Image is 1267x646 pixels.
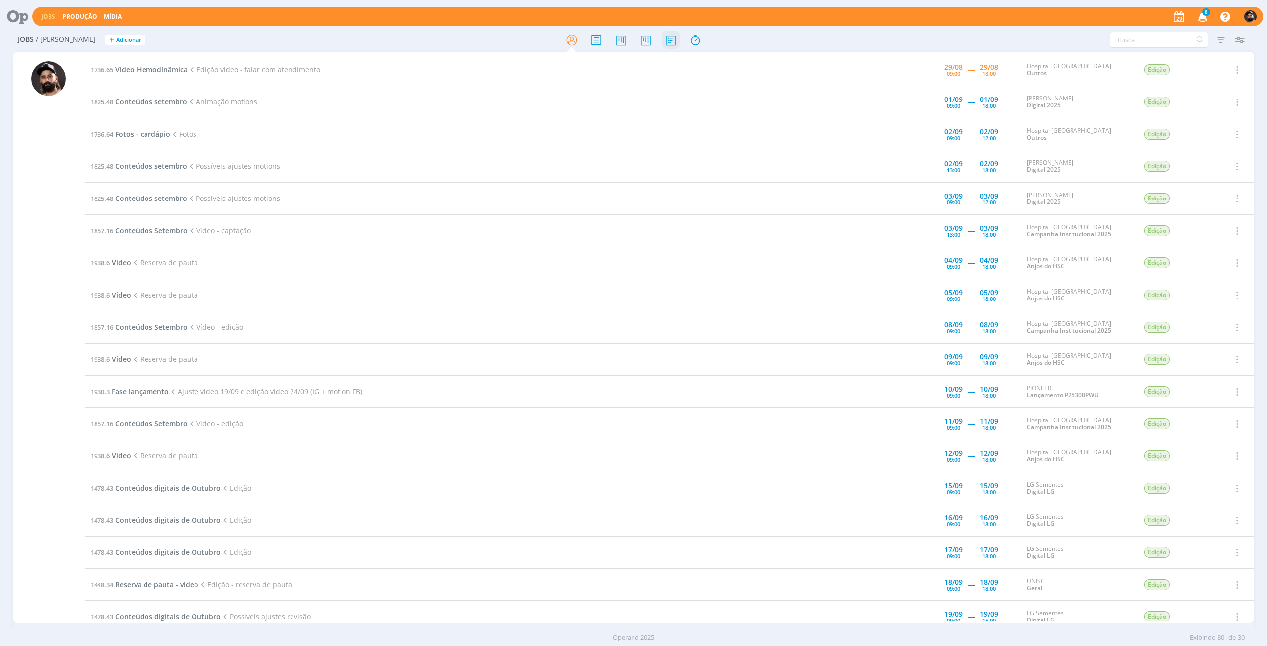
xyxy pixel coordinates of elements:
a: Digital LG [1027,616,1055,624]
span: Edição [221,515,251,525]
a: 1938.6Vídeo [91,354,131,364]
div: 29/08 [980,64,998,71]
div: 03/09 [944,225,963,232]
a: Campanha Institucional 2025 [1027,423,1111,431]
button: +Adicionar [105,35,145,45]
a: Outros [1027,69,1047,77]
div: [PERSON_NAME] [1027,192,1129,206]
span: 1825.48 [91,98,113,106]
div: PIONEER [1027,385,1129,399]
span: 1736.65 [91,65,113,74]
span: 1478.43 [91,484,113,493]
a: Mídia [104,12,122,21]
span: Vídeo [112,258,131,267]
span: 1938.6 [91,291,110,299]
span: Reserva de pauta [131,258,198,267]
div: Hospital [GEOGRAPHIC_DATA] [1027,256,1129,270]
div: 18:00 [982,457,996,462]
div: 18:00 [982,232,996,237]
span: ----- [968,419,975,428]
a: 1736.64Fotos - cardápio [91,129,170,139]
span: 1448.34 [91,580,113,589]
div: 09:00 [947,586,960,591]
a: Digital 2025 [1027,198,1061,206]
span: Possíveis ajustes motions [187,161,280,171]
div: 09:00 [947,425,960,430]
div: 18:00 [982,586,996,591]
div: 18/09 [944,579,963,586]
span: Edição [1144,290,1170,300]
span: ----- [968,258,975,267]
span: Possíveis ajustes motions [187,194,280,203]
span: ----- [968,290,975,299]
span: Vídeo - edição [188,419,243,428]
div: LG Sementes [1027,546,1129,560]
span: Edição [1144,257,1170,268]
div: 09:00 [947,199,960,205]
div: Hospital [GEOGRAPHIC_DATA] [1027,224,1129,238]
span: Exibindo [1190,633,1216,643]
div: 12:00 [982,135,996,141]
a: 1938.6Vídeo [91,290,131,299]
a: 1930.3Fase lançamento [91,387,169,396]
span: 1857.16 [91,323,113,332]
div: 18:00 [982,360,996,366]
div: 18:00 [982,103,996,108]
div: 18:00 [982,393,996,398]
button: Produção [59,13,100,21]
span: Vídeo - captação [188,226,251,235]
div: 09:00 [947,393,960,398]
span: Edição [1144,450,1170,461]
span: Edição [1144,322,1170,333]
span: Conteúdos Setembro [115,419,188,428]
a: Lançamento P25300PWU [1027,391,1099,399]
div: 02/09 [944,160,963,167]
span: Animação motions [187,97,257,106]
span: Vídeo [112,451,131,460]
div: 13:00 [947,232,960,237]
a: 1857.16Conteúdos Setembro [91,419,188,428]
span: Edição [1144,515,1170,526]
a: Anjos do HSC [1027,294,1065,302]
span: ----- [968,547,975,557]
div: 18:00 [982,425,996,430]
div: 15:00 [982,618,996,623]
a: Anjos do HSC [1027,262,1065,270]
a: Outros [1027,133,1047,142]
a: Anjos do HSC [1027,455,1065,463]
span: 8 [1202,8,1210,16]
a: 1448.34Reserva de pauta - vídeo [91,580,198,589]
div: Hospital [GEOGRAPHIC_DATA] [1027,127,1129,142]
span: Conteúdos digitais de Outubro [115,612,221,621]
div: LG Sementes [1027,610,1129,624]
span: Reserva de pauta [131,290,198,299]
a: 1938.6Vídeo [91,451,131,460]
div: 18:00 [982,553,996,559]
span: ----- [968,612,975,621]
span: Fase lançamento [112,387,169,396]
a: 1478.43Conteúdos digitais de Outubro [91,515,221,525]
div: 09:00 [947,328,960,334]
span: ----- [968,161,975,171]
a: 1478.43Conteúdos digitais de Outubro [91,483,221,493]
div: 18:00 [982,264,996,269]
span: / [PERSON_NAME] [36,35,96,44]
span: ----- [968,65,975,74]
span: Edição [221,483,251,493]
div: 16/09 [980,514,998,521]
span: Vídeo Hemodinâmica [115,65,188,74]
div: 29/08 [944,64,963,71]
div: 05/09 [944,289,963,296]
span: Conteúdos digitais de Outubro [115,483,221,493]
div: Hospital [GEOGRAPHIC_DATA] [1027,288,1129,302]
div: 04/09 [944,257,963,264]
div: 10/09 [944,386,963,393]
a: Digital 2025 [1027,165,1061,174]
button: Mídia [101,13,125,21]
span: Fotos [170,129,196,139]
div: 18:00 [982,296,996,301]
div: UNISC [1027,578,1129,592]
div: 16/09 [944,514,963,521]
span: 1825.48 [91,194,113,203]
div: 04/09 [980,257,998,264]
